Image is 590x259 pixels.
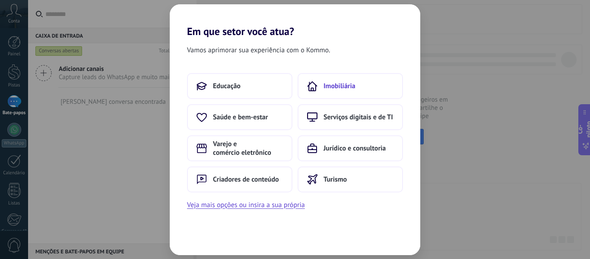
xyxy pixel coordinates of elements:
[213,140,271,157] font: Varejo e comércio eletrônico
[187,199,305,211] button: Veja mais opções ou insira a sua própria
[187,166,292,192] button: Criadores de conteúdo
[187,201,305,209] font: Veja mais opções ou insira a sua própria
[324,82,355,90] font: Imobiliária
[187,25,294,38] font: Em que setor você atua?
[298,166,403,192] button: Turismo
[187,46,330,54] font: Vamos aprimorar sua experiência com o Kommo.
[324,144,386,153] font: Jurídico e consultoria
[324,113,393,122] font: Serviços digitais e de TI
[324,175,347,184] font: Turismo
[213,82,241,90] font: Educação
[187,73,292,99] button: Educação
[298,135,403,161] button: Jurídico e consultoria
[187,135,292,161] button: Varejo e comércio eletrônico
[298,73,403,99] button: Imobiliária
[213,113,268,122] font: Saúde e bem-estar
[213,175,279,184] font: Criadores de conteúdo
[187,104,292,130] button: Saúde e bem-estar
[298,104,403,130] button: Serviços digitais e de TI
